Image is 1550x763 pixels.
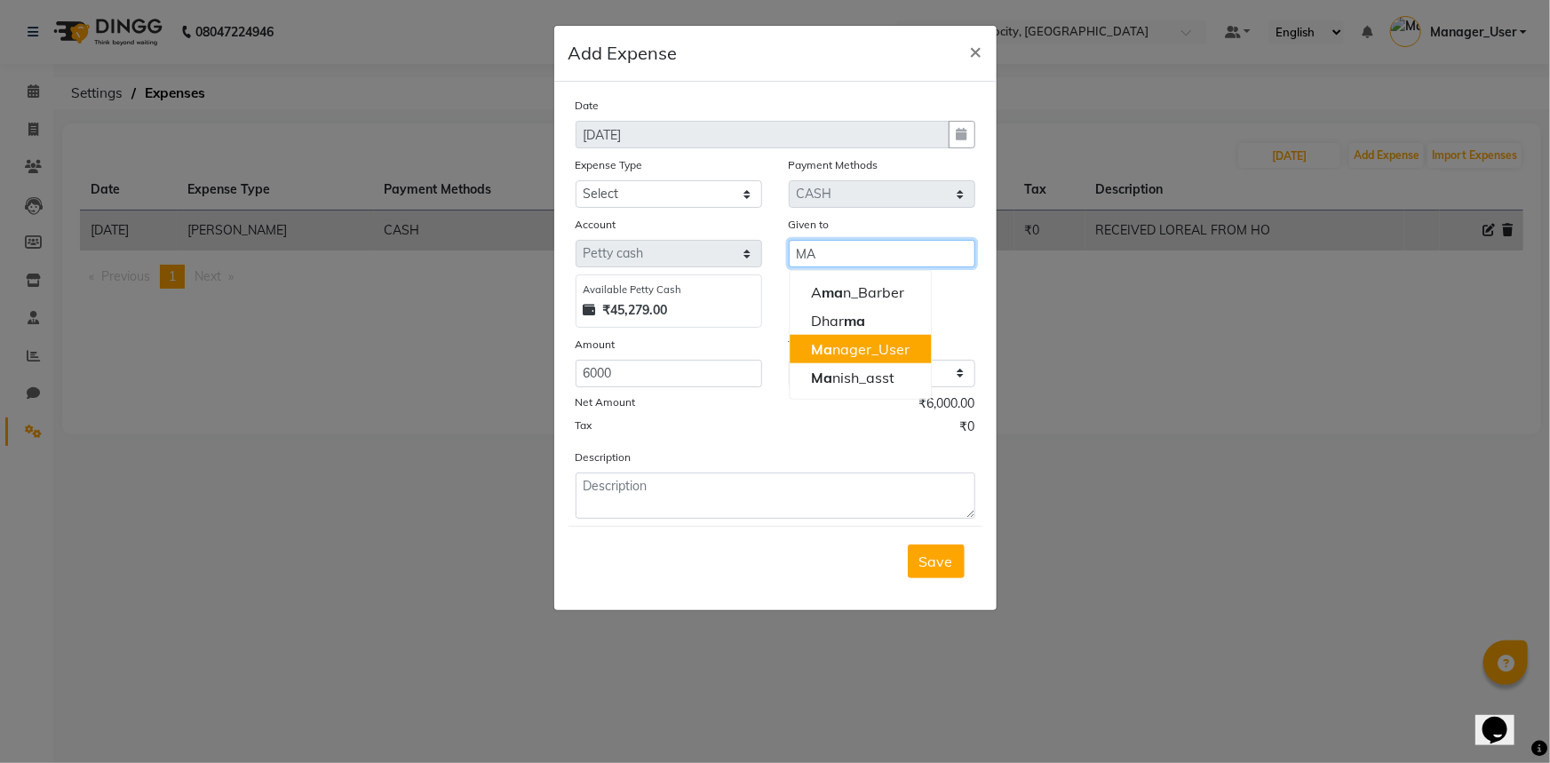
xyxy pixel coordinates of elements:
span: Ma [811,340,832,358]
span: ₹0 [960,417,975,441]
input: Given to [789,240,975,267]
span: ma [844,312,865,330]
input: Amount [576,360,762,387]
button: Close [956,26,997,76]
label: Amount [576,337,616,353]
label: Tax [576,417,592,433]
button: Save [908,544,965,578]
ngb-highlight: nager_User [811,340,910,358]
label: Net Amount [576,394,636,410]
span: ma [822,283,843,301]
label: Expense Type [576,157,643,173]
strong: ₹45,279.00 [603,301,668,320]
span: Ma [811,369,832,386]
label: Description [576,449,632,465]
h5: Add Expense [568,40,678,67]
span: ₹6,000.00 [919,394,975,417]
ngb-highlight: A n_Barber [811,283,904,301]
label: Payment Methods [789,157,878,173]
ngb-highlight: Dhar [811,312,865,330]
div: Available Petty Cash [584,282,754,298]
ngb-highlight: nish_asst [811,369,894,386]
span: × [970,37,982,64]
label: Date [576,98,600,114]
span: Save [919,552,953,570]
iframe: chat widget [1475,692,1532,745]
label: Account [576,217,616,233]
label: Given to [789,217,830,233]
